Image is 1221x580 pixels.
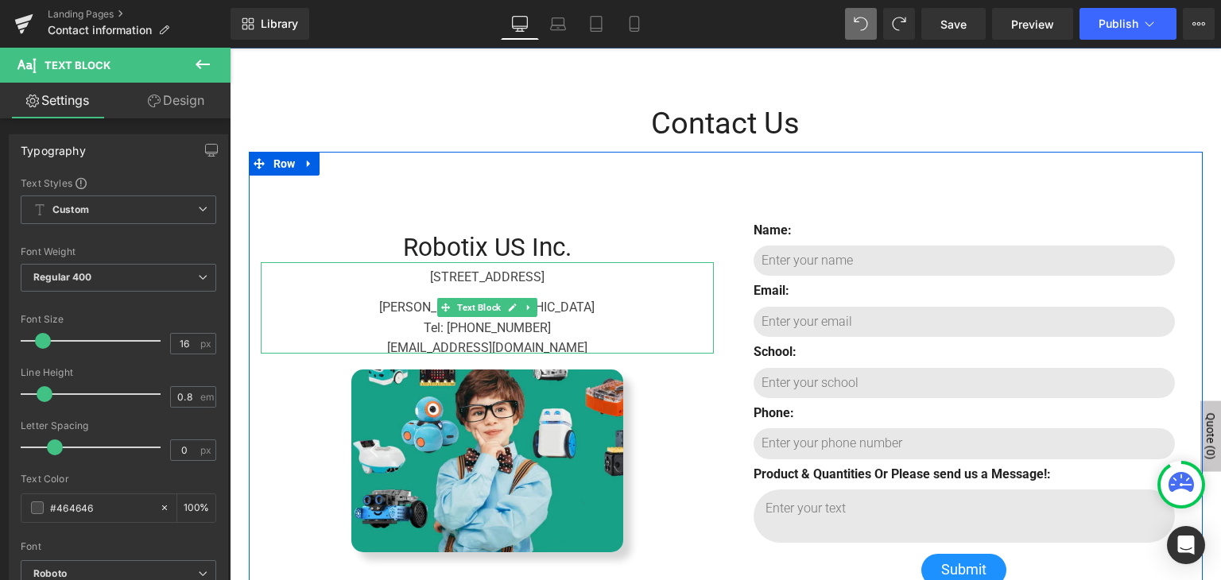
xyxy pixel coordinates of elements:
span: Row [40,104,70,128]
span: Preview [1011,16,1054,33]
div: Font Size [21,314,216,325]
div: Font Weight [21,246,216,257]
input: Color [50,499,152,516]
a: Expand / Collapse [69,104,90,128]
p: Product & Quantities Or Please send us a Message!: [524,420,945,434]
div: Open Intercom Messenger [1167,526,1205,564]
span: Text Block [224,250,274,269]
a: Tablet [577,8,615,40]
div: Font [21,541,216,552]
span: Publish [1099,17,1138,30]
div: Text Color [21,474,216,485]
span: Contact information [48,24,152,37]
b: Regular 400 [33,271,92,283]
button: More [1183,8,1215,40]
div: Typography [21,135,86,157]
span: Text Block [45,59,110,72]
span: [STREET_ADDRESS] [200,222,315,237]
span: Save [940,16,967,33]
span: px [200,338,214,349]
div: Line Height [21,367,216,378]
span: em [200,392,214,402]
a: Laptop [539,8,577,40]
div: Letter Spacing [21,420,216,431]
span: px [200,445,214,455]
input: Enter your school [524,320,945,350]
a: Preview [992,8,1073,40]
p: Email: [524,236,945,250]
a: Landing Pages [48,8,231,21]
a: Design [118,83,234,118]
input: Enter your email [524,259,945,289]
button: Undo [845,8,877,40]
span: Library [261,17,298,31]
button: Redo [883,8,915,40]
p: Name: [524,176,945,190]
b: Custom [52,203,89,217]
h1: Robotix US Inc. [31,186,484,215]
div: Tel: [PHONE_NUMBER] [31,276,484,286]
a: New Library [231,8,309,40]
button: Submit [692,506,777,539]
p: School: [524,297,945,311]
a: Mobile [615,8,653,40]
div: [EMAIL_ADDRESS][DOMAIN_NAME] [31,296,484,306]
div: % [177,494,215,522]
a: Expand / Collapse [291,250,308,269]
input: Enter your phone number [524,381,945,411]
p: Phone: [524,358,945,373]
button: Publish [1080,8,1176,40]
a: Desktop [501,8,539,40]
div: Text Styles [21,176,216,189]
input: Enter your name [524,198,945,228]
